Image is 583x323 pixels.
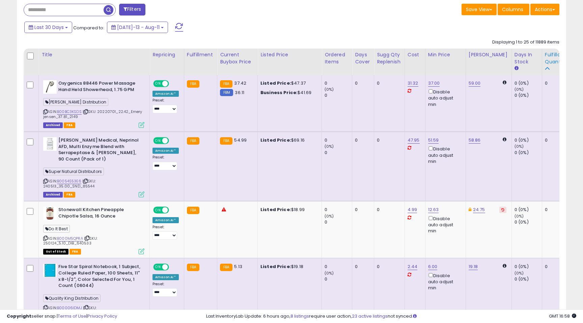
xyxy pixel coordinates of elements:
[408,51,422,58] div: Cost
[220,51,255,65] div: Current Buybox Price
[355,80,369,86] div: 0
[408,80,418,87] a: 31.32
[58,264,140,290] b: Five Star Spiral Notebook, 1 Subject, College Ruled Paper, 100 Sheets, 11" x 8-1/2", Color Select...
[43,98,108,106] span: [PERSON_NAME] Distribution
[154,138,162,144] span: ON
[515,137,542,143] div: 0 (0%)
[152,91,179,97] div: Amazon AI *
[58,80,140,94] b: Oxygenics 88446 Power Massage Hand Held Showerhead, 1.75 GPM
[58,207,140,221] b: Stonewall Kitchen Pineapple Chipotle Salsa, 16 Ounce
[43,122,63,128] span: Listings that have been deleted from Seller Central
[545,137,566,143] div: 0
[515,87,524,92] small: (0%)
[260,263,291,270] b: Listed Price:
[325,150,352,156] div: 0
[428,272,461,291] div: Disable auto adjust min
[152,274,179,280] div: Amazon AI *
[428,80,440,87] a: 37.00
[152,282,179,297] div: Preset:
[220,80,232,88] small: FBA
[58,137,140,164] b: [PERSON_NAME] Medical, Neprinol AFD, Multi Enzyme Blend with Serrapeptase & [PERSON_NAME], 90 Cou...
[355,264,369,270] div: 0
[41,51,147,58] div: Title
[260,137,316,143] div: $69.16
[43,249,68,255] span: All listings that are currently out of stock and unavailable for purchase on Amazon
[462,4,497,15] button: Save View
[545,264,566,270] div: 0
[408,206,417,213] a: 4.99
[43,80,144,127] div: ASIN:
[408,263,418,270] a: 2.44
[220,89,233,96] small: FBM
[152,51,181,58] div: Repricing
[34,24,64,31] span: Last 30 Days
[545,207,566,213] div: 0
[43,109,142,119] span: | SKU: 20220701_22.42_Emery jensen_37.81_2149
[545,80,566,86] div: 0
[469,51,509,58] div: [PERSON_NAME]
[428,215,461,234] div: Disable auto adjust min
[515,219,542,225] div: 0 (0%)
[260,80,291,86] b: Listed Price:
[325,213,334,219] small: (0%)
[428,88,461,108] div: Disable auto adjust min
[24,22,72,33] button: Last 30 Days
[260,80,316,86] div: $47.37
[117,24,160,31] span: [DATE]-13 - Aug-11
[154,81,162,87] span: ON
[469,263,478,270] a: 19.18
[168,207,179,213] span: OFF
[152,217,179,223] div: Amazon AI *
[377,207,399,213] div: 0
[325,137,352,143] div: 0
[515,276,542,282] div: 0 (0%)
[515,144,524,149] small: (0%)
[260,264,316,270] div: $19.18
[530,4,559,15] button: Actions
[355,51,371,65] div: Days Cover
[87,313,117,319] a: Privacy Policy
[73,25,104,31] span: Compared to:
[377,264,399,270] div: 0
[168,264,179,270] span: OFF
[260,206,291,213] b: Listed Price:
[515,207,542,213] div: 0 (0%)
[43,236,98,246] span: | SKU: 250124_5.10_DIB_640533
[515,80,542,86] div: 0 (0%)
[428,51,463,58] div: Min Price
[187,264,199,271] small: FBA
[43,178,96,188] span: | SKU: 240513_35.00_SND_85544
[515,92,542,98] div: 0 (0%)
[187,137,199,145] small: FBA
[43,225,70,233] span: Do It Best
[119,4,145,16] button: Filters
[515,65,519,71] small: Days In Stock.
[377,137,399,143] div: 0
[325,87,334,92] small: (0%)
[374,49,405,75] th: Please note that this number is a calculation based on your required days of coverage and your ve...
[7,313,117,320] div: seller snap | |
[43,137,144,197] div: ASIN:
[152,148,179,154] div: Amazon AI *
[355,137,369,143] div: 0
[515,51,539,65] div: Days In Stock
[64,122,75,128] span: FBA
[325,92,352,98] div: 0
[234,137,247,143] span: 54.99
[515,150,542,156] div: 0 (0%)
[408,137,420,144] a: 47.95
[260,89,298,96] b: Business Price:
[235,89,244,96] span: 36.11
[473,206,485,213] a: 24.75
[57,236,83,241] a: B000M5QPRA
[515,264,542,270] div: 0 (0%)
[152,98,179,113] div: Preset:
[43,168,104,175] span: Super Natural Distributors
[43,192,63,198] span: Listings that have been deleted from Seller Central
[220,264,232,271] small: FBA
[355,207,369,213] div: 0
[43,207,57,220] img: 41ec3cxUKZL._SL40_.jpg
[260,207,316,213] div: $18.99
[498,4,529,15] button: Columns
[70,249,81,255] span: FBA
